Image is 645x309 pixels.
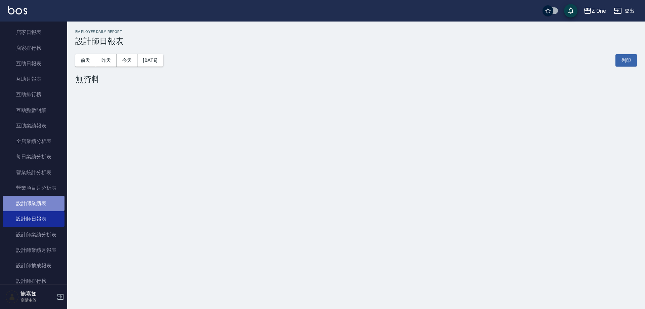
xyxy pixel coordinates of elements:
a: 互助排行榜 [3,87,64,102]
button: 前天 [75,54,96,67]
a: 設計師業績月報表 [3,242,64,258]
button: 今天 [117,54,138,67]
button: Z One [581,4,608,18]
h5: 施嘉如 [20,291,55,297]
a: 互助月報表 [3,71,64,87]
img: Logo [8,6,27,14]
h3: 設計師日報表 [75,37,637,46]
img: Person [5,290,19,304]
a: 設計師業績分析表 [3,227,64,242]
a: 店家日報表 [3,25,64,40]
a: 互助日報表 [3,56,64,71]
button: 登出 [611,5,637,17]
a: 設計師日報表 [3,211,64,227]
a: 設計師業績表 [3,196,64,211]
button: [DATE] [137,54,163,67]
div: Z One [592,7,606,15]
p: 高階主管 [20,297,55,303]
a: 店家排行榜 [3,40,64,56]
div: 無資料 [75,75,637,84]
a: 設計師排行榜 [3,273,64,289]
button: 昨天 [96,54,117,67]
button: save [564,4,577,17]
a: 每日業績分析表 [3,149,64,164]
a: 互助業績報表 [3,118,64,133]
a: 全店業績分析表 [3,133,64,149]
a: 營業統計分析表 [3,165,64,180]
button: 列印 [615,54,637,67]
a: 互助點數明細 [3,103,64,118]
a: 營業項目月分析表 [3,180,64,196]
h2: Employee Daily Report [75,30,637,34]
a: 設計師抽成報表 [3,258,64,273]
